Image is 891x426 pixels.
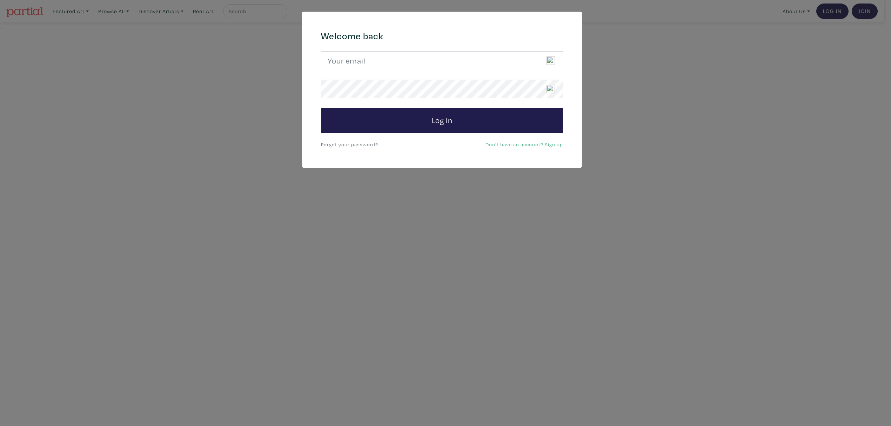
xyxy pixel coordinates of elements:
input: Your email [321,51,563,70]
a: Forgot your password? [321,141,378,148]
img: npw-badge-icon-locked.svg [547,56,555,65]
h4: Welcome back [321,31,563,42]
a: Don't have an account? Sign up [485,141,563,148]
img: npw-badge-icon-locked.svg [547,85,555,93]
button: Log In [321,108,563,133]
